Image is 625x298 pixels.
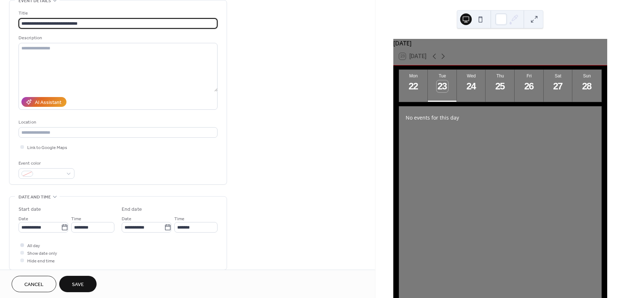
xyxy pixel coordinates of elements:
div: Tue [430,73,455,78]
span: Cancel [24,281,44,289]
div: 28 [581,80,593,92]
button: Fri26 [515,70,544,102]
div: Title [19,9,216,17]
span: Show date only [27,250,57,257]
span: Date [122,215,131,223]
button: Tue23 [428,70,457,102]
div: No events for this day [400,109,600,126]
div: 24 [465,80,477,92]
div: Description [19,34,216,42]
button: Mon22 [399,70,428,102]
button: Thu25 [486,70,515,102]
div: 22 [407,80,419,92]
div: 23 [437,80,449,92]
div: 27 [552,80,564,92]
span: Date [19,215,28,223]
span: Time [71,215,81,223]
div: Event color [19,160,73,167]
button: AI Assistant [21,97,66,107]
button: Sat27 [544,70,573,102]
div: Location [19,118,216,126]
div: End date [122,206,142,213]
div: Wed [459,73,484,78]
div: 26 [523,80,535,92]
div: 25 [494,80,506,92]
button: Save [59,276,97,292]
div: Sun [575,73,599,78]
div: AI Assistant [35,99,61,106]
span: Link to Google Maps [27,144,67,152]
div: Start date [19,206,41,213]
div: Thu [488,73,512,78]
div: Mon [401,73,426,78]
span: Save [72,281,84,289]
button: Cancel [12,276,56,292]
span: All day [27,242,40,250]
div: Sat [546,73,571,78]
span: Hide end time [27,257,55,265]
span: Date and time [19,193,51,201]
div: Fri [517,73,541,78]
button: Wed24 [457,70,486,102]
span: Time [174,215,184,223]
div: [DATE] [393,39,607,48]
button: Sun28 [572,70,601,102]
